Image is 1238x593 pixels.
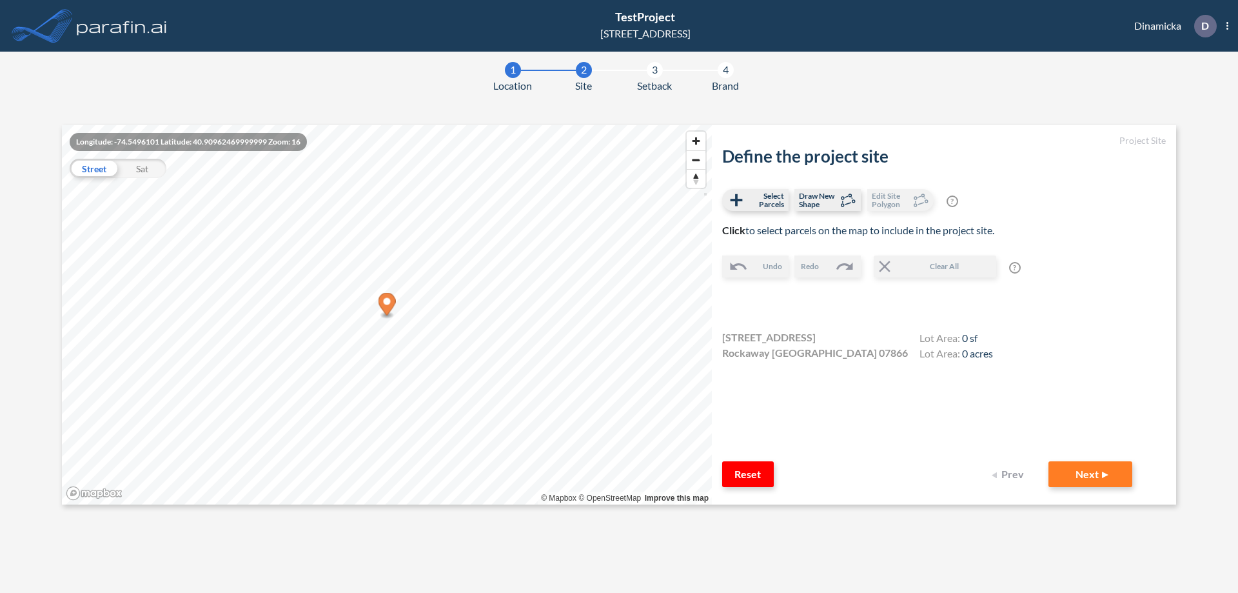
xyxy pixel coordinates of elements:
h4: Lot Area: [919,347,993,363]
p: D [1201,20,1209,32]
button: Redo [794,256,861,277]
div: 1 [505,62,521,78]
span: Rockaway [GEOGRAPHIC_DATA] 07866 [722,345,908,361]
button: Clear All [874,256,996,277]
span: Redo [801,261,819,272]
div: Street [70,159,118,178]
button: Zoom in [687,132,705,150]
span: Location [493,78,532,94]
b: Click [722,224,745,236]
span: Clear All [894,261,995,272]
div: Sat [118,159,166,178]
span: Site [575,78,592,94]
a: OpenStreetMap [578,494,641,503]
h4: Lot Area: [919,332,993,347]
div: 2 [576,62,592,78]
span: Edit Site Polygon [872,192,910,208]
span: 0 sf [962,332,978,344]
span: Zoom out [687,151,705,169]
span: ? [947,196,958,207]
button: Reset [722,461,774,487]
div: 3 [647,62,663,78]
span: [STREET_ADDRESS] [722,330,816,345]
button: Prev [984,461,1036,487]
div: Map marker [378,293,396,319]
span: ? [1009,262,1021,274]
a: Mapbox homepage [66,486,123,501]
h5: Project Site [722,136,1166,146]
div: Dinamicka [1115,15,1228,37]
img: logo [74,13,170,39]
canvas: Map [62,125,712,505]
span: TestProject [615,10,675,24]
span: 0 acres [962,347,993,359]
a: Mapbox [541,494,576,503]
span: Draw New Shape [799,192,837,208]
span: Brand [712,78,739,94]
span: Setback [637,78,672,94]
button: Undo [722,256,789,277]
span: Undo [763,261,782,272]
a: Improve this map [645,494,709,503]
button: Next [1048,461,1132,487]
button: Zoom out [687,150,705,169]
div: 4 [718,62,734,78]
div: [STREET_ADDRESS] [600,26,691,41]
h2: Define the project site [722,146,1166,166]
span: Select Parcels [746,192,784,208]
button: Reset bearing to north [687,169,705,188]
span: to select parcels on the map to include in the project site. [722,224,994,236]
span: Reset bearing to north [687,170,705,188]
div: Longitude: -74.5496101 Latitude: 40.90962469999999 Zoom: 16 [70,133,307,151]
